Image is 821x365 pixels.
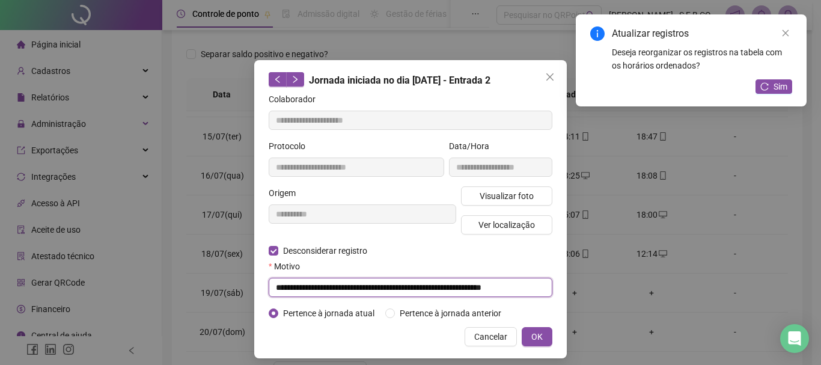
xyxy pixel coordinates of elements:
button: OK [522,327,552,346]
span: Visualizar foto [480,189,534,203]
span: Sim [774,80,787,93]
span: close [545,72,555,82]
div: Open Intercom Messenger [780,324,809,353]
button: Sim [755,79,792,94]
span: Desconsiderar registro [278,244,372,257]
button: Cancelar [465,327,517,346]
a: Close [779,26,792,40]
div: Jornada iniciada no dia [DATE] - Entrada 2 [269,72,552,88]
label: Colaborador [269,93,323,106]
span: left [273,75,282,84]
span: OK [531,330,543,343]
span: right [291,75,299,84]
div: Deseja reorganizar os registros na tabela com os horários ordenados? [612,46,792,72]
label: Protocolo [269,140,313,153]
span: Pertence à jornada atual [278,307,379,320]
span: close [781,29,790,37]
button: Visualizar foto [461,186,552,206]
span: Cancelar [474,330,507,343]
span: Ver localização [478,218,535,232]
div: Atualizar registros [612,26,792,41]
span: reload [760,82,769,91]
label: Data/Hora [449,140,497,153]
span: info-circle [590,26,605,41]
span: Pertence à jornada anterior [395,307,506,320]
button: right [286,72,304,87]
button: Ver localização [461,215,552,235]
label: Motivo [269,260,308,273]
label: Origem [269,186,304,200]
button: left [269,72,287,87]
button: Close [540,67,560,87]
